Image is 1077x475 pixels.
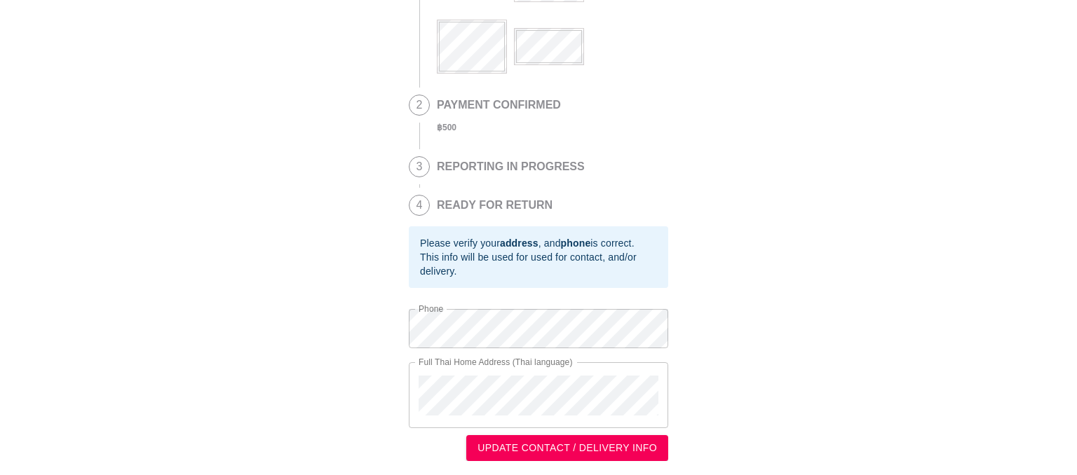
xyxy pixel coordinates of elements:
h2: READY FOR RETURN [437,199,553,212]
span: 4 [409,195,429,215]
div: This info will be used for used for contact, and/or delivery. [420,250,657,278]
h2: PAYMENT CONFIRMED [437,99,561,111]
span: UPDATE CONTACT / DELIVERY INFO [477,439,657,457]
span: 2 [409,95,429,115]
div: Please verify your , and is correct. [420,236,657,250]
b: phone [561,238,591,249]
b: address [500,238,538,249]
span: 3 [409,157,429,177]
b: ฿ 500 [437,123,456,132]
h2: REPORTING IN PROGRESS [437,160,585,173]
button: UPDATE CONTACT / DELIVERY INFO [466,435,668,461]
